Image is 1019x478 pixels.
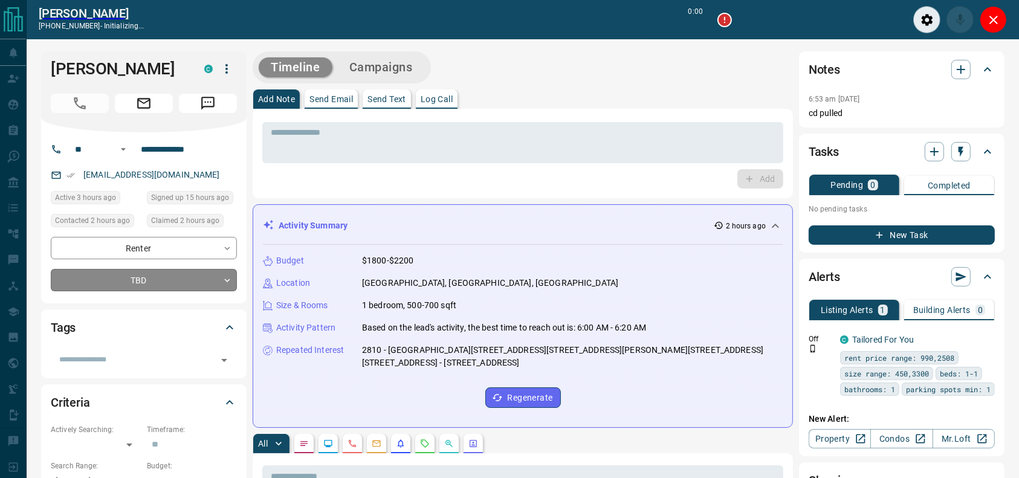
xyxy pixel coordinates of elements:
a: Condos [870,429,933,448]
button: Campaigns [337,57,425,77]
div: Renter [51,237,237,259]
p: Log Call [421,95,453,103]
h1: [PERSON_NAME] [51,59,186,79]
div: Activity Summary2 hours ago [263,215,783,237]
p: 1 [881,306,885,314]
p: Location [276,277,310,289]
p: Budget [276,254,304,267]
a: Mr.Loft [933,429,995,448]
span: Signed up 15 hours ago [151,192,229,204]
p: Search Range: [51,460,141,471]
p: 0:00 [688,6,703,33]
p: Send Email [309,95,353,103]
div: TBD [51,269,237,291]
p: 2 hours ago [726,221,766,231]
h2: Criteria [51,393,90,412]
p: 1 bedroom, 500-700 sqft [362,299,456,312]
p: Activity Pattern [276,321,335,334]
h2: Tags [51,318,76,337]
p: [PHONE_NUMBER] - [39,21,144,31]
div: condos.ca [840,335,849,344]
h2: Tasks [809,142,839,161]
p: New Alert: [809,413,995,425]
span: size range: 450,3300 [844,367,929,379]
div: Tue Aug 12 2025 [51,214,141,231]
p: Listing Alerts [821,306,873,314]
p: Completed [928,181,971,190]
a: Property [809,429,871,448]
div: Tue Aug 12 2025 [147,214,237,231]
button: New Task [809,225,995,245]
p: Actively Searching: [51,424,141,435]
button: Timeline [259,57,332,77]
button: Open [216,352,233,369]
p: Size & Rooms [276,299,328,312]
a: Tailored For You [852,335,914,344]
p: $1800-$2200 [362,254,413,267]
p: Add Note [258,95,295,103]
svg: Listing Alerts [396,439,406,448]
span: Contacted 2 hours ago [55,215,130,227]
div: Tue Aug 12 2025 [51,191,141,208]
svg: Notes [299,439,309,448]
a: [PERSON_NAME] [39,6,144,21]
p: Send Text [367,95,406,103]
div: Alerts [809,262,995,291]
p: cd pulled [809,107,995,120]
div: condos.ca [204,65,213,73]
svg: Lead Browsing Activity [323,439,333,448]
span: Call [51,94,109,113]
p: [GEOGRAPHIC_DATA], [GEOGRAPHIC_DATA], [GEOGRAPHIC_DATA] [362,277,618,289]
svg: Push Notification Only [809,344,817,353]
div: Criteria [51,388,237,417]
div: Close [980,6,1007,33]
div: Notes [809,55,995,84]
svg: Calls [348,439,357,448]
svg: Agent Actions [468,439,478,448]
div: Tasks [809,137,995,166]
span: Active 3 hours ago [55,192,116,204]
svg: Opportunities [444,439,454,448]
h2: Alerts [809,267,840,286]
span: beds: 1-1 [940,367,978,379]
p: Timeframe: [147,424,237,435]
span: Email [115,94,173,113]
span: parking spots min: 1 [906,383,991,395]
p: 6:53 am [DATE] [809,95,860,103]
span: rent price range: 990,2508 [844,352,954,364]
a: [EMAIL_ADDRESS][DOMAIN_NAME] [83,170,220,179]
p: Budget: [147,460,237,471]
p: Off [809,334,833,344]
p: Building Alerts [913,306,971,314]
p: 0 [978,306,983,314]
div: Audio Settings [913,6,940,33]
p: No pending tasks [809,200,995,218]
p: All [258,439,268,448]
button: Regenerate [485,387,561,408]
p: Repeated Interest [276,344,344,357]
svg: Requests [420,439,430,448]
svg: Emails [372,439,381,448]
div: Mute [946,6,974,33]
p: 2810 - [GEOGRAPHIC_DATA][STREET_ADDRESS][STREET_ADDRESS][PERSON_NAME][STREET_ADDRESS][STREET_ADDR... [362,344,783,369]
span: Claimed 2 hours ago [151,215,219,227]
span: initializing... [104,22,144,30]
p: Activity Summary [279,219,348,232]
div: Tags [51,313,237,342]
span: Message [179,94,237,113]
svg: Email Verified [66,171,75,179]
h2: Notes [809,60,840,79]
p: 0 [870,181,875,189]
div: Mon Aug 11 2025 [147,191,237,208]
span: bathrooms: 1 [844,383,895,395]
p: Based on the lead's activity, the best time to reach out is: 6:00 AM - 6:20 AM [362,321,646,334]
button: Open [116,142,131,157]
p: Pending [830,181,863,189]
